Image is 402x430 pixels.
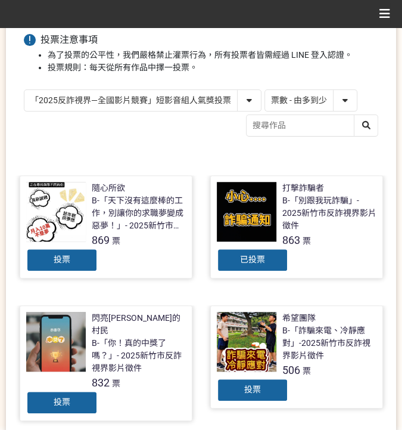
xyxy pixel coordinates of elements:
span: 投票 [244,385,261,394]
div: B-「詐騙來電、冷靜應對」-2025新竹市反詐視界影片徵件 [282,324,376,362]
a: 隨心所欲B-「天下沒有這麼棒的工作，別讓你的求職夢變成惡夢！」- 2025新竹市反詐視界影片徵件869票投票 [20,175,192,279]
span: 832 [92,376,110,389]
a: 打擊詐騙者B-「別跟我玩詐騙」- 2025新竹市反詐視界影片徵件863票已投票 [210,175,383,279]
li: 為了投票的公平性，我們嚴格禁止灌票行為，所有投票者皆需經過 LINE 登入認證。 [48,49,378,61]
span: 869 [92,234,110,246]
div: B-「你！真的中獎了嗎？」- 2025新竹市反詐視界影片徵件 [92,337,186,375]
span: 票 [303,366,311,376]
span: 票 [112,236,120,246]
li: 投票規則：每天從所有作品中擇一投票。 [48,61,378,74]
div: 隨心所欲 [92,182,125,194]
a: 希望團隊B-「詐騙來電、冷靜應對」-2025新竹市反詐視界影片徵件506票投票 [210,305,383,409]
span: 投票 [54,255,70,264]
span: 已投票 [240,255,265,264]
span: 投票 [54,397,70,407]
div: 打擊詐騙者 [282,182,324,194]
span: 投票注意事項 [40,34,98,45]
div: B-「天下沒有這麼棒的工作，別讓你的求職夢變成惡夢！」- 2025新竹市反詐視界影片徵件 [92,194,186,232]
div: 希望團隊 [282,312,316,324]
div: 閃亮[PERSON_NAME]的村民 [92,312,186,337]
span: 863 [282,234,300,246]
span: 票 [303,236,311,246]
span: 506 [282,364,300,376]
span: 票 [112,379,120,388]
input: 搜尋作品 [247,115,378,136]
a: 閃亮[PERSON_NAME]的村民B-「你！真的中獎了嗎？」- 2025新竹市反詐視界影片徵件832票投票 [20,305,192,421]
div: B-「別跟我玩詐騙」- 2025新竹市反詐視界影片徵件 [282,194,376,232]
